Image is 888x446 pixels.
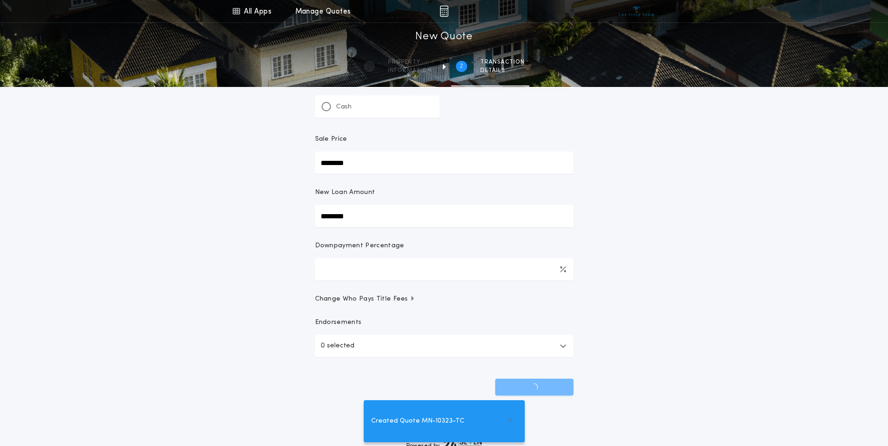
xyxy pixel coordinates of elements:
[315,335,573,357] button: 0 selected
[315,188,375,197] p: New Loan Amount
[480,67,525,74] span: details
[619,7,654,16] img: vs-icon
[321,340,354,352] p: 0 selected
[315,241,404,251] p: Downpayment Percentage
[315,258,573,281] input: Downpayment Percentage
[315,205,573,227] input: New Loan Amount
[315,295,416,304] span: Change Who Pays Title Fees
[315,135,347,144] p: Sale Price
[480,58,525,66] span: Transaction
[315,295,573,304] button: Change Who Pays Title Fees
[460,63,463,70] h2: 2
[371,416,464,426] span: Created Quote MN-10323-TC
[315,151,573,174] input: Sale Price
[440,6,448,17] img: img
[336,102,352,112] p: Cash
[388,67,432,74] span: information
[315,318,573,327] p: Endorsements
[388,58,432,66] span: Property
[415,29,472,44] h1: New Quote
